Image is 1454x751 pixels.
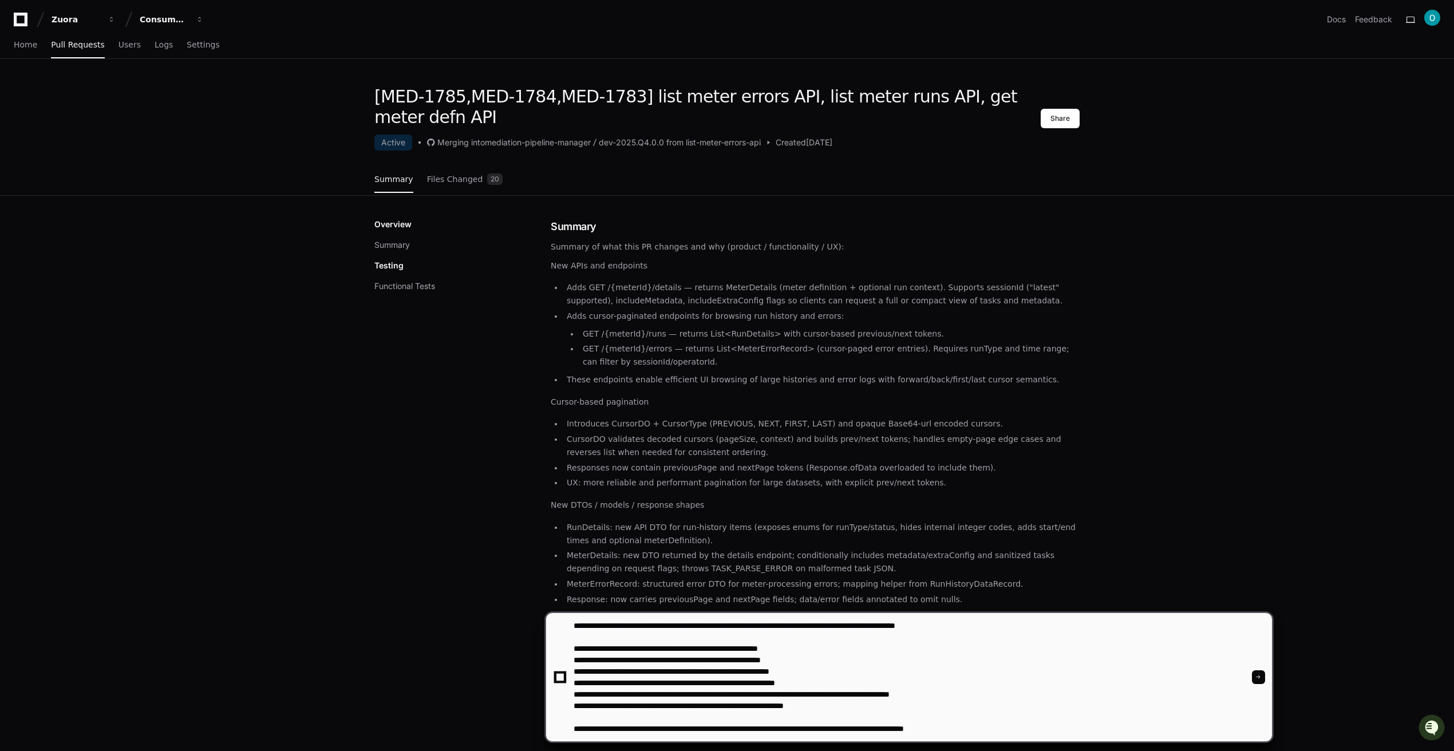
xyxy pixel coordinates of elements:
p: Testing [374,260,404,271]
p: Summary of what this PR changes and why (product / functionality / UX): [551,240,1080,254]
div: Welcome [11,46,208,64]
div: Consumption [140,14,189,25]
span: Pylon [114,120,139,129]
span: Summary [374,176,413,183]
li: UX: more reliable and performant pagination for large datasets, with explicit prev/next tokens. [563,476,1080,489]
a: Settings [187,32,219,58]
h1: Summary [551,219,1080,235]
div: Zuora [52,14,101,25]
span: [DATE] [806,137,832,148]
a: Logs [155,32,173,58]
h1: [MED-1785,MED-1784,MED-1783] list meter errors API, list meter runs API, get meter defn API [374,86,1041,128]
li: RunDetails: new API DTO for run-history items (exposes enums for runType/status, hides internal i... [563,521,1080,547]
div: We're offline, but we'll be back soon! [39,97,166,106]
li: GET /{meterId}/runs — returns List<RunDetails> with cursor-based previous/next tokens. [579,327,1080,341]
a: Users [118,32,141,58]
div: mediation-pipeline-manager [485,137,591,148]
button: Feedback [1355,14,1392,25]
li: Responses now contain previousPage and nextPage tokens (Response.ofData overloaded to include them). [563,461,1080,475]
li: CursorDO validates decoded cursors (pageSize, context) and builds prev/next tokens; handles empty... [563,433,1080,459]
span: Created [776,137,806,148]
a: Home [14,32,37,58]
p: New DTOs / models / response shapes [551,499,1080,512]
span: Files Changed [427,176,483,183]
div: Start new chat [39,85,188,97]
img: PlayerZero [11,11,34,34]
p: New APIs and endpoints [551,259,1080,272]
li: Adds cursor-paginated endpoints for browsing run history and errors: [563,310,1080,369]
span: Logs [155,41,173,48]
img: 1756235613930-3d25f9e4-fa56-45dd-b3ad-e072dfbd1548 [11,85,32,106]
button: Consumption [135,9,208,30]
img: ACg8ocL4ryd2zpOetaT_Yd9ramusULRsokgrPveVcqrsLAm8tucgRw=s96-c [1424,10,1440,26]
li: Introduces CursorDO + CursorType (PREVIOUS, NEXT, FIRST, LAST) and opaque Base64-url encoded curs... [563,417,1080,430]
li: MeterDetails: new DTO returned by the details endpoint; conditionally includes metadata/extraConf... [563,549,1080,575]
li: MeterErrorRecord: structured error DTO for meter-processing errors; mapping helper from RunHistor... [563,578,1080,591]
button: Summary [374,239,410,251]
span: 20 [487,173,503,185]
a: Powered byPylon [81,120,139,129]
p: Overview [374,219,412,230]
iframe: Open customer support [1417,713,1448,744]
button: Functional Tests [374,280,435,292]
span: Users [118,41,141,48]
a: Docs [1327,14,1346,25]
li: Adds GET /{meterId}/details — returns MeterDetails (meter definition + optional run context). Sup... [563,281,1080,307]
button: Start new chat [195,89,208,102]
p: Cursor-based pagination [551,396,1080,409]
div: Active [374,135,412,151]
li: These endpoints enable efficient UI browsing of large histories and error logs with forward/back/... [563,373,1080,386]
a: Pull Requests [51,32,104,58]
button: Zuora [47,9,120,30]
button: Share [1041,109,1080,128]
div: Merging into [437,137,485,148]
div: dev-2025.Q4.0.0 from list-meter-errors-api [599,137,761,148]
li: Response: now carries previousPage and nextPage fields; data/error fields annotated to omit nulls. [563,593,1080,606]
span: Home [14,41,37,48]
li: GET /{meterId}/errors — returns List<MeterErrorRecord> (cursor-paged error entries). Requires run... [579,342,1080,369]
span: Pull Requests [51,41,104,48]
span: Settings [187,41,219,48]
